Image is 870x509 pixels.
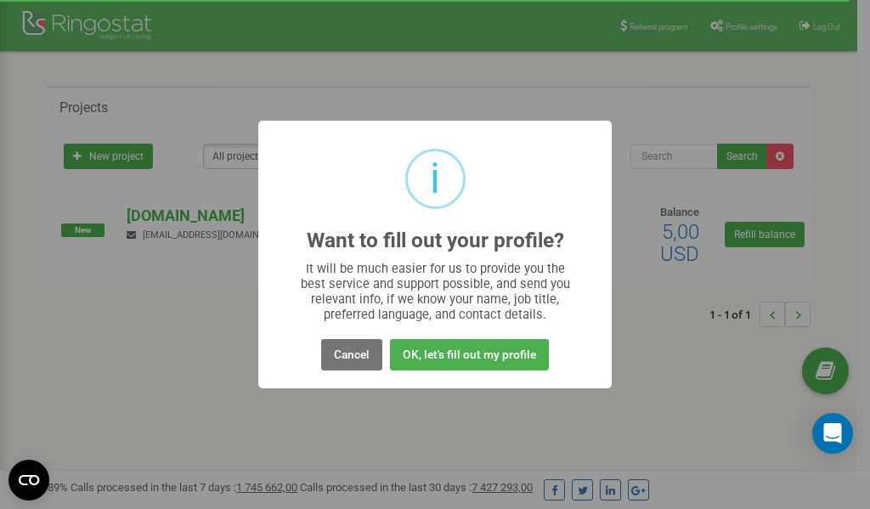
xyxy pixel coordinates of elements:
button: Cancel [321,339,382,370]
button: Open CMP widget [8,460,49,501]
div: It will be much easier for us to provide you the best service and support possible, and send you ... [292,261,579,322]
h2: Want to fill out your profile? [307,229,564,252]
div: Open Intercom Messenger [812,413,853,454]
button: OK, let's fill out my profile [390,339,549,370]
div: i [430,151,440,206]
